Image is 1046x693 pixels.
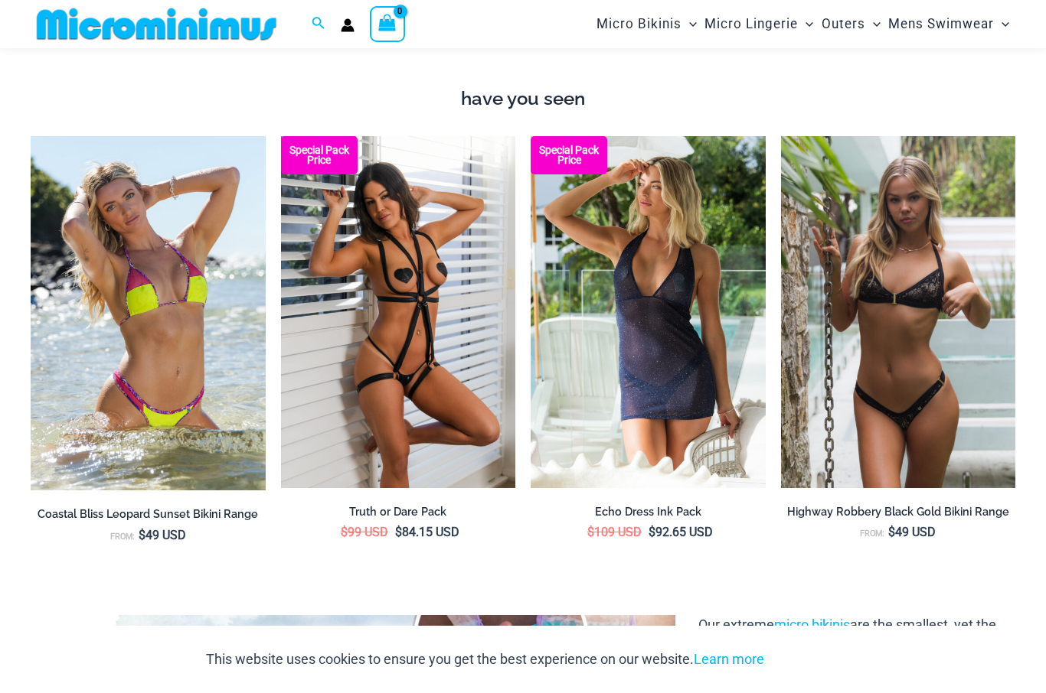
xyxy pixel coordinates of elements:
[774,617,850,633] a: micro bikinis
[206,648,764,671] p: This website uses cookies to ensure you get the best experience on our website.
[281,136,516,488] a: Truth or Dare Black 1905 Bodysuit 611 Micro 07 Truth or Dare Black 1905 Bodysuit 611 Micro 06Trut...
[341,525,348,539] span: $
[31,136,266,490] img: Coastal Bliss Leopard Sunset 3171 Tri Top 4371 Thong Bikini 06
[781,505,1016,519] h2: Highway Robbery Black Gold Bikini Range
[139,528,145,542] span: $
[281,505,516,525] a: Truth or Dare Pack
[888,525,895,539] span: $
[281,145,358,165] b: Special Pack Price
[281,505,516,519] h2: Truth or Dare Pack
[31,88,1015,110] h4: have you seen
[781,136,1016,488] a: Highway Robbery Black Gold 359 Clip Top 439 Clip Bottom 01v2Highway Robbery Black Gold 359 Clip T...
[110,532,135,542] span: From:
[531,136,766,488] a: Echo Ink 5671 Dress 682 Thong 07 Echo Ink 5671 Dress 682 Thong 08Echo Ink 5671 Dress 682 Thong 08
[31,507,266,527] a: Coastal Bliss Leopard Sunset Bikini Range
[587,525,594,539] span: $
[395,525,402,539] span: $
[531,505,766,525] a: Echo Dress Ink Pack
[531,505,766,519] h2: Echo Dress Ink Pack
[776,641,841,678] button: Accept
[531,145,607,165] b: Special Pack Price
[341,525,388,539] bdi: 99 USD
[694,651,764,667] a: Learn more
[860,529,884,538] span: From:
[395,525,459,539] bdi: 84.15 USD
[587,525,642,539] bdi: 109 USD
[31,7,283,41] img: MM SHOP LOGO FLAT
[281,136,516,488] img: Truth or Dare Black 1905 Bodysuit 611 Micro 07
[888,525,936,539] bdi: 49 USD
[139,528,186,542] bdi: 49 USD
[781,505,1016,525] a: Highway Robbery Black Gold Bikini Range
[649,525,713,539] bdi: 92.65 USD
[649,525,655,539] span: $
[781,136,1016,488] img: Highway Robbery Black Gold 359 Clip Top 439 Clip Bottom 01v2
[531,136,766,488] img: Echo Ink 5671 Dress 682 Thong 07
[31,136,266,490] a: Coastal Bliss Leopard Sunset 3171 Tri Top 4371 Thong Bikini 06Coastal Bliss Leopard Sunset 3171 T...
[31,507,266,522] h2: Coastal Bliss Leopard Sunset Bikini Range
